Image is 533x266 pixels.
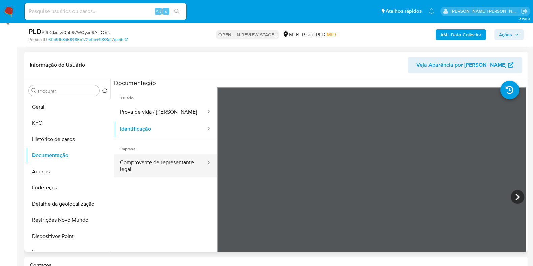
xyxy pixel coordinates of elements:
b: AML Data Collector [440,29,481,40]
span: Ações [499,29,512,40]
button: Anexos [26,164,110,180]
button: Documentação [26,147,110,164]
input: Pesquise usuários ou casos... [25,7,186,16]
button: Retornar ao pedido padrão [102,88,108,95]
a: Sair [521,8,528,15]
button: Ações [494,29,524,40]
button: Endereços [26,180,110,196]
span: MID [327,31,336,38]
span: Atalhos rápidos [386,8,422,15]
p: OPEN - IN REVIEW STAGE I [216,30,279,39]
span: Risco PLD: [302,31,336,38]
span: Veja Aparência por [PERSON_NAME] [416,57,506,73]
button: search-icon [170,7,184,16]
input: Procurar [38,88,97,94]
span: # JfXdxqky0bb97WOyxo9AHQ5N [42,29,111,36]
button: Procurar [31,88,37,93]
button: Items [26,244,110,261]
button: Restrições Novo Mundo [26,212,110,228]
button: AML Data Collector [436,29,486,40]
h1: Informação do Usuário [30,62,85,68]
div: MLB [282,31,299,38]
button: Histórico de casos [26,131,110,147]
p: viviane.jdasilva@mercadopago.com.br [451,8,519,14]
b: Person ID [28,37,47,43]
a: Notificações [428,8,434,14]
button: Geral [26,99,110,115]
span: 3.158.0 [519,16,530,21]
button: Dispositivos Point [26,228,110,244]
a: 60d91b8d584865172e0cd4983e17aadb [48,37,128,43]
span: Alt [156,8,161,14]
b: PLD [28,26,42,37]
button: Veja Aparência por [PERSON_NAME] [408,57,522,73]
button: KYC [26,115,110,131]
span: s [165,8,167,14]
button: Detalhe da geolocalização [26,196,110,212]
